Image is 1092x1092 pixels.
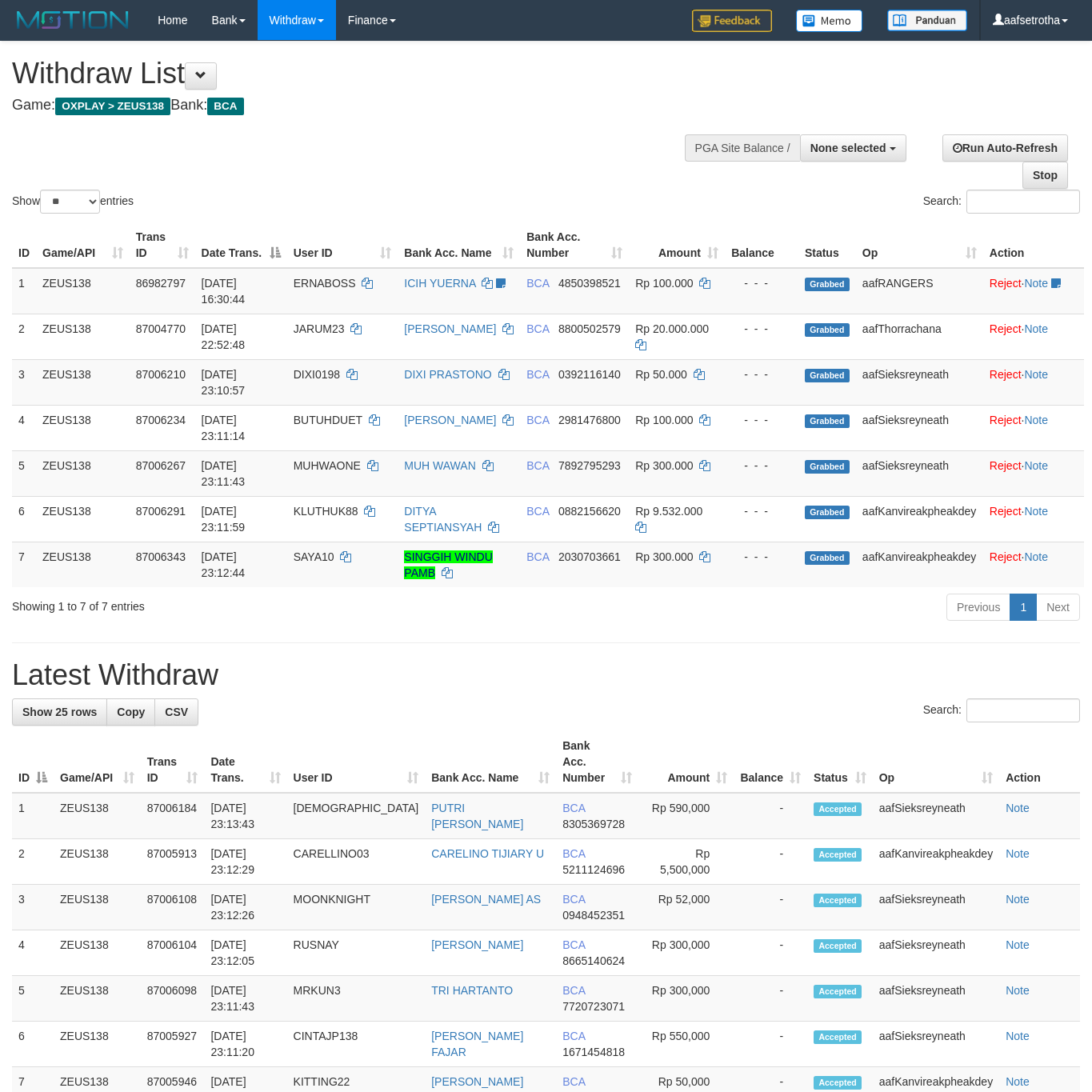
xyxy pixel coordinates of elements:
td: 7 [12,542,36,587]
span: MUHWAONE [294,459,361,472]
span: Copy 2981476800 to clipboard [558,414,621,426]
a: Reject [990,505,1022,518]
span: DIXI0198 [294,368,340,381]
span: Copy 0948452351 to clipboard [562,909,625,922]
span: BCA [526,550,549,563]
span: BCA [562,847,585,860]
a: TRI HARTANTO [431,984,513,997]
div: - - - [731,503,792,519]
span: Grabbed [805,278,850,291]
td: 5 [12,450,36,496]
span: [DATE] 23:11:59 [202,505,246,534]
a: Run Auto-Refresh [942,134,1068,162]
span: Rp 300.000 [635,459,693,472]
a: Note [1006,1030,1030,1042]
td: aafThorrachana [856,314,983,359]
span: Accepted [814,939,862,953]
span: None selected [810,142,886,154]
a: MUH WAWAN [404,459,475,472]
td: [DATE] 23:11:20 [204,1022,286,1067]
span: BCA [526,368,549,381]
a: Note [1024,368,1048,381]
span: BCA [562,1030,585,1042]
th: User ID: activate to sort column ascending [287,222,398,268]
td: aafKanvireakpheakdey [873,839,999,885]
td: 6 [12,496,36,542]
td: · [983,496,1084,542]
th: Trans ID: activate to sort column ascending [141,731,205,793]
span: [DATE] 23:11:14 [202,414,246,442]
td: ZEUS138 [54,839,141,885]
td: 87005913 [141,839,205,885]
td: · [983,405,1084,450]
td: 87006098 [141,976,205,1022]
span: Rp 100.000 [635,277,693,290]
h1: Latest Withdraw [12,659,1080,691]
th: Date Trans.: activate to sort column ascending [204,731,286,793]
td: CARELLINO03 [287,839,426,885]
td: 87006108 [141,885,205,930]
th: ID: activate to sort column descending [12,731,54,793]
h4: Game: Bank: [12,98,712,114]
td: ZEUS138 [54,976,141,1022]
td: [DEMOGRAPHIC_DATA] [287,793,426,839]
span: BCA [562,1075,585,1088]
th: Action [983,222,1084,268]
span: Rp 50.000 [635,368,687,381]
span: Copy 8800502579 to clipboard [558,322,621,335]
td: aafSieksreyneath [873,793,999,839]
a: Note [1006,984,1030,997]
a: CSV [154,698,198,726]
span: [DATE] 23:10:57 [202,368,246,397]
td: ZEUS138 [36,496,130,542]
td: 2 [12,839,54,885]
a: PUTRI [PERSON_NAME] [431,802,523,830]
input: Search: [966,190,1080,214]
span: 87006267 [136,459,186,472]
td: 1 [12,268,36,314]
div: PGA Site Balance / [685,134,800,162]
span: JARUM23 [294,322,345,335]
td: · [983,450,1084,496]
span: [DATE] 23:11:43 [202,459,246,488]
span: BCA [526,322,549,335]
a: DIXI PRASTONO [404,368,491,381]
div: - - - [731,549,792,565]
th: Op: activate to sort column ascending [856,222,983,268]
td: [DATE] 23:12:26 [204,885,286,930]
a: Note [1024,277,1048,290]
th: ID [12,222,36,268]
td: 87005927 [141,1022,205,1067]
span: Rp 300.000 [635,550,693,563]
a: 1 [1010,594,1037,621]
td: ZEUS138 [54,885,141,930]
span: Rp 9.532.000 [635,505,702,518]
td: · [983,314,1084,359]
a: Next [1036,594,1080,621]
span: 87006234 [136,414,186,426]
span: Copy 4850398521 to clipboard [558,277,621,290]
a: Note [1006,1075,1030,1088]
span: Copy 0882156620 to clipboard [558,505,621,518]
a: Reject [990,550,1022,563]
span: Accepted [814,1076,862,1090]
span: BCA [562,938,585,951]
th: Status: activate to sort column ascending [807,731,873,793]
th: Status [798,222,856,268]
td: 4 [12,930,54,976]
span: BUTUHDUET [294,414,362,426]
td: aafSieksreyneath [873,930,999,976]
a: Note [1006,893,1030,906]
a: Note [1006,802,1030,814]
label: Search: [923,190,1080,214]
label: Show entries [12,190,134,214]
a: Note [1024,459,1048,472]
th: User ID: activate to sort column ascending [287,731,426,793]
th: Game/API: activate to sort column ascending [36,222,130,268]
td: aafKanvireakpheakdey [856,496,983,542]
img: MOTION_logo.png [12,8,134,32]
a: Note [1024,505,1048,518]
input: Search: [966,698,1080,722]
div: Showing 1 to 7 of 7 entries [12,592,443,614]
div: - - - [731,275,792,291]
